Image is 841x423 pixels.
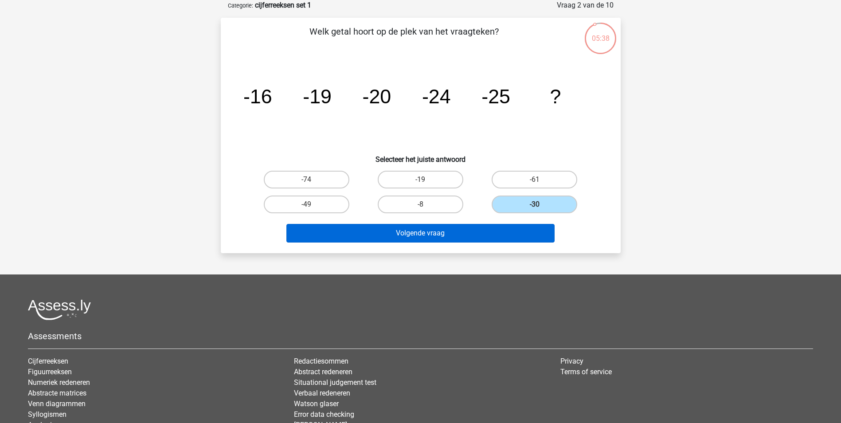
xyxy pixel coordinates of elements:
a: Verbaal redeneren [294,389,350,397]
tspan: -19 [303,85,332,107]
a: Cijferreeksen [28,357,68,365]
label: -30 [492,196,577,213]
a: Figuurreeksen [28,368,72,376]
a: Terms of service [560,368,612,376]
a: Numeriek redeneren [28,378,90,387]
strong: cijferreeksen set 1 [255,1,311,9]
a: Watson glaser [294,399,339,408]
img: Assessly logo [28,299,91,320]
a: Error data checking [294,410,354,419]
tspan: -25 [481,85,510,107]
p: Welk getal hoort op de plek van het vraagteken? [235,25,573,51]
a: Privacy [560,357,583,365]
label: -61 [492,171,577,188]
a: Situational judgement test [294,378,376,387]
tspan: ? [550,85,561,107]
label: -19 [378,171,463,188]
h5: Assessments [28,331,813,341]
div: 05:38 [584,22,617,44]
a: Syllogismen [28,410,66,419]
tspan: -20 [362,85,391,107]
small: Categorie: [228,2,253,9]
label: -74 [264,171,349,188]
a: Abstracte matrices [28,389,86,397]
label: -49 [264,196,349,213]
tspan: -24 [422,85,450,107]
h6: Selecteer het juiste antwoord [235,148,606,164]
button: Volgende vraag [286,224,555,243]
a: Abstract redeneren [294,368,352,376]
tspan: -16 [243,85,272,107]
a: Venn diagrammen [28,399,86,408]
label: -8 [378,196,463,213]
a: Redactiesommen [294,357,348,365]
